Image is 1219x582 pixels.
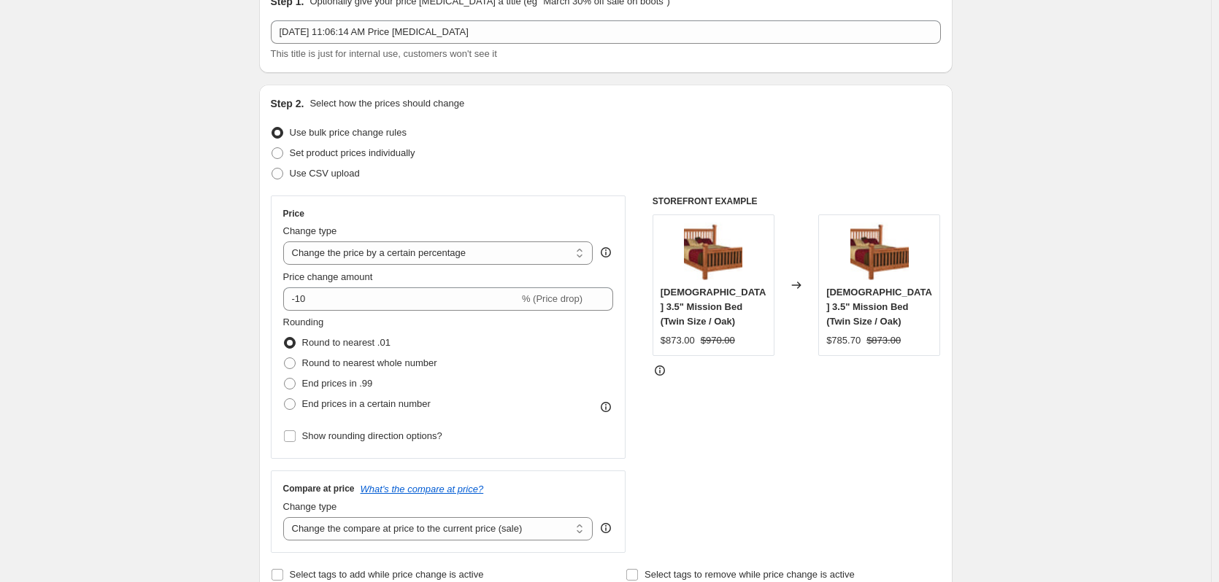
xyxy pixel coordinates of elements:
[302,430,442,441] span: Show rounding direction options?
[271,96,304,111] h2: Step 2.
[290,168,360,179] span: Use CSV upload
[599,521,613,535] div: help
[271,48,497,59] span: This title is just for internal use, customers won't see it
[361,484,484,494] button: What's the compare at price?
[290,147,415,158] span: Set product prices individually
[661,333,695,348] div: $873.00
[302,378,373,389] span: End prices in .99
[653,195,941,207] h6: STOREFRONT EXAMPLE
[271,20,941,44] input: 30% off holiday sale
[866,333,901,348] strike: $873.00
[850,222,909,281] img: Amish_3.5_Mission_Bed_80x.jpg
[701,333,735,348] strike: $970.00
[826,333,861,348] div: $785.70
[290,127,407,138] span: Use bulk price change rules
[522,293,582,304] span: % (Price drop)
[302,398,431,409] span: End prices in a certain number
[302,357,437,368] span: Round to nearest whole number
[283,208,304,220] h3: Price
[684,222,742,281] img: Amish_3.5_Mission_Bed_80x.jpg
[645,569,855,580] span: Select tags to remove while price change is active
[283,225,337,236] span: Change type
[283,271,373,282] span: Price change amount
[661,287,766,327] span: [DEMOGRAPHIC_DATA] 3.5" Mission Bed (Twin Size / Oak)
[302,337,391,348] span: Round to nearest .01
[283,287,519,311] input: -15
[283,483,355,494] h3: Compare at price
[283,501,337,512] span: Change type
[309,96,464,111] p: Select how the prices should change
[826,287,932,327] span: [DEMOGRAPHIC_DATA] 3.5" Mission Bed (Twin Size / Oak)
[599,245,613,260] div: help
[290,569,484,580] span: Select tags to add while price change is active
[283,317,324,327] span: Rounding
